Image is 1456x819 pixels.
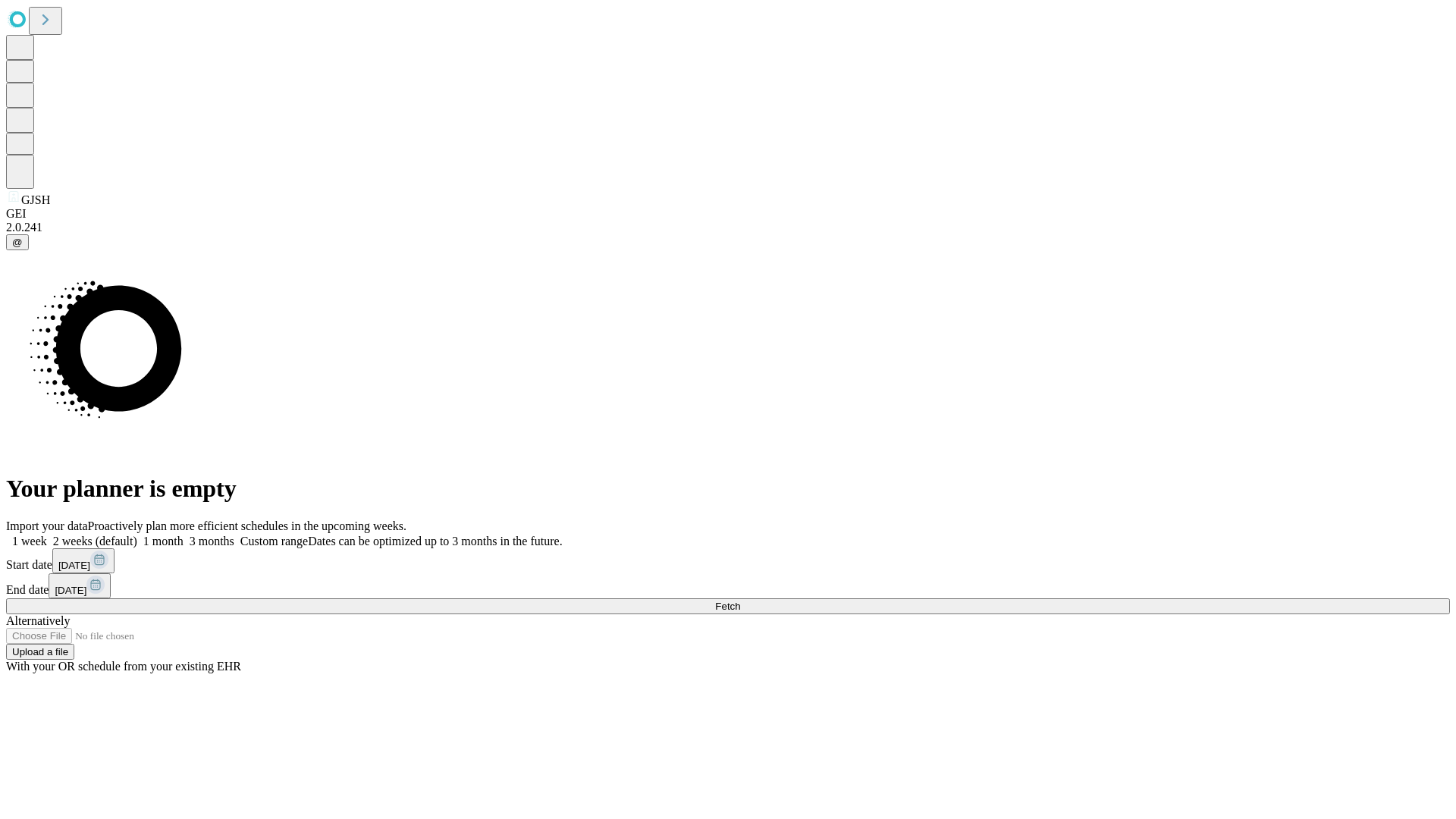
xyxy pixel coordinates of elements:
h1: Your planner is empty [6,475,1450,503]
span: [DATE] [55,585,86,596]
span: 1 month [143,535,184,548]
button: [DATE] [52,548,115,573]
span: 1 week [12,535,47,548]
span: Proactively plan more efficient schedules in the upcoming weeks. [88,519,406,532]
span: [DATE] [58,560,90,571]
span: 3 months [190,535,234,548]
div: 2.0.241 [6,221,1450,234]
div: Start date [6,548,1450,573]
span: GJSH [21,193,50,206]
div: End date [6,573,1450,598]
button: Upload a file [6,644,74,660]
span: Custom range [240,535,308,548]
button: [DATE] [49,573,111,598]
span: Import your data [6,519,88,532]
span: Fetch [715,601,740,612]
span: With your OR schedule from your existing EHR [6,660,241,673]
span: Dates can be optimized up to 3 months in the future. [308,535,562,548]
button: @ [6,234,29,250]
span: 2 weeks (default) [53,535,137,548]
button: Fetch [6,598,1450,614]
div: GEI [6,207,1450,221]
span: Alternatively [6,614,70,627]
span: @ [12,237,23,248]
